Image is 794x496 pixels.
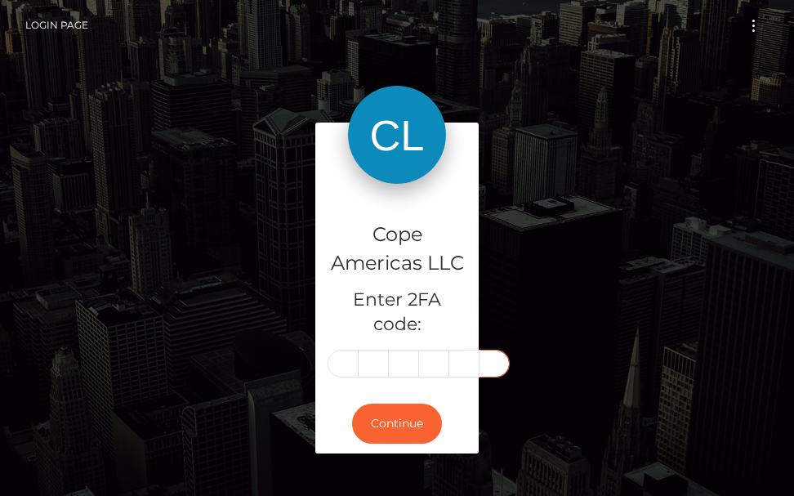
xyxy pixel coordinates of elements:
h5: Enter 2FA code: [328,288,466,338]
a: Login Page [25,8,88,42]
img: Cope Americas LLC [348,86,446,184]
button: Continue [352,404,442,444]
h4: Cope Americas LLC [328,221,466,278]
button: Toggle navigation [738,15,769,37]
